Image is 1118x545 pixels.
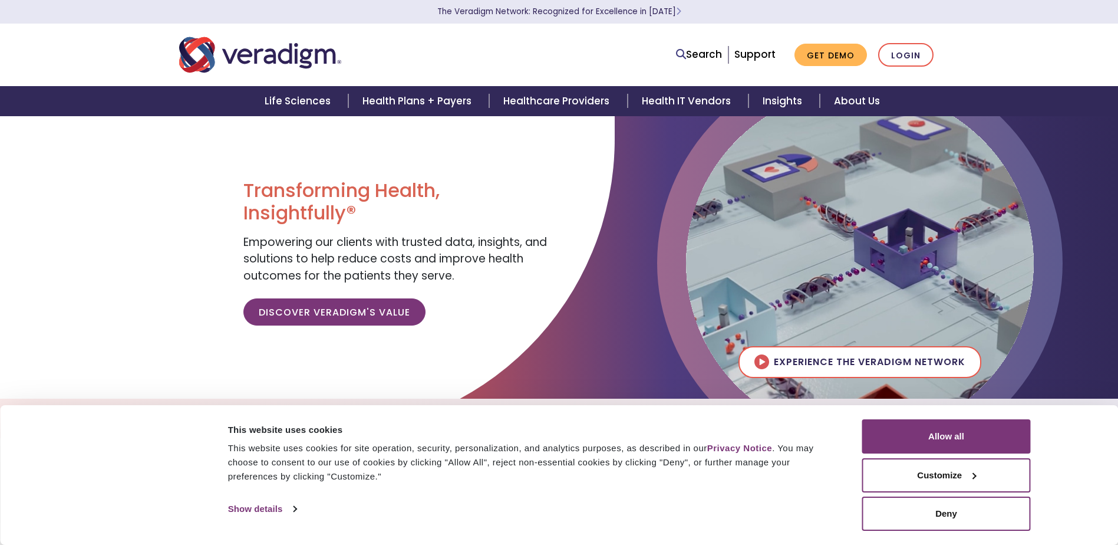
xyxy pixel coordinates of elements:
button: Deny [862,497,1031,531]
a: Login [878,43,934,67]
a: Get Demo [794,44,867,67]
button: Allow all [862,419,1031,454]
a: Show details [228,500,296,518]
a: The Veradigm Network [473,403,629,434]
div: This website uses cookies [228,423,836,437]
a: Healthcare Providers [489,86,627,116]
img: Veradigm logo [179,35,341,74]
a: Discover Veradigm's Value [243,298,426,326]
a: Support [734,47,776,61]
button: Customize [862,458,1031,493]
a: Life Sciences [250,86,348,116]
a: Privacy Notice [707,443,772,453]
span: Learn More [676,6,681,17]
a: Careers [705,403,777,434]
div: This website uses cookies for site operation, security, personalization, and analytics purposes, ... [228,441,836,484]
a: The Veradigm Network: Recognized for Excellence in [DATE]Learn More [437,6,681,17]
a: Health Plans + Payers [348,86,489,116]
a: Explore Solutions [341,403,473,434]
a: About Us [820,86,894,116]
a: Search [676,47,722,63]
a: Insights [629,403,705,434]
a: Health IT Vendors [628,86,748,116]
a: Insights [748,86,820,116]
span: Empowering our clients with trusted data, insights, and solutions to help reduce costs and improv... [243,234,547,284]
h1: Transforming Health, Insightfully® [243,179,550,225]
